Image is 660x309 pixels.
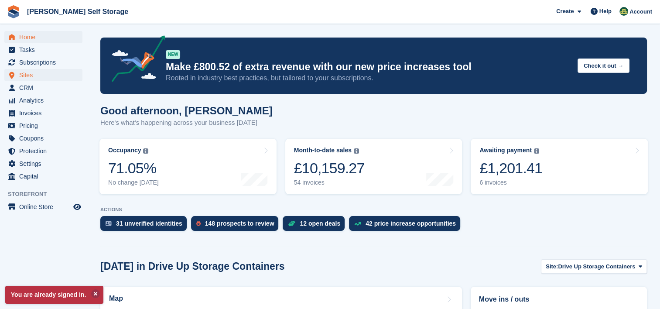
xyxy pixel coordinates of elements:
[19,44,72,56] span: Tasks
[558,262,635,271] span: Drive Up Storage Containers
[166,50,180,59] div: NEW
[100,207,647,213] p: ACTIONS
[479,294,639,305] h2: Move ins / outs
[19,31,72,43] span: Home
[285,139,462,194] a: Month-to-date sales £10,159.27 54 invoices
[4,82,82,94] a: menu
[8,190,87,199] span: Storefront
[4,69,82,81] a: menu
[19,145,72,157] span: Protection
[4,94,82,106] a: menu
[294,147,352,154] div: Month-to-date sales
[479,179,542,186] div: 6 invoices
[471,139,648,194] a: Awaiting payment £1,201.41 6 invoices
[191,216,283,235] a: 148 prospects to review
[4,56,82,69] a: menu
[578,58,629,73] button: Check it out →
[300,220,340,227] div: 12 open deals
[283,216,349,235] a: 12 open deals
[19,120,72,132] span: Pricing
[4,31,82,43] a: menu
[629,7,652,16] span: Account
[24,4,132,19] a: [PERSON_NAME] Self Storage
[4,120,82,132] a: menu
[19,158,72,170] span: Settings
[534,148,539,154] img: icon-info-grey-7440780725fd019a000dd9b08b2336e03edf1995a4989e88bcd33f0948082b44.svg
[4,107,82,119] a: menu
[205,220,274,227] div: 148 prospects to review
[556,7,574,16] span: Create
[19,94,72,106] span: Analytics
[19,69,72,81] span: Sites
[108,179,159,186] div: No change [DATE]
[196,221,201,226] img: prospect-51fa495bee0391a8d652442698ab0144808aea92771e9ea1ae160a38d050c398.svg
[100,216,191,235] a: 31 unverified identities
[100,105,273,117] h1: Good afternoon, [PERSON_NAME]
[4,201,82,213] a: menu
[19,107,72,119] span: Invoices
[4,170,82,182] a: menu
[100,261,285,272] h2: [DATE] in Drive Up Storage Containers
[4,44,82,56] a: menu
[541,259,647,274] button: Site: Drive Up Storage Containers
[109,295,123,302] h2: Map
[4,158,82,170] a: menu
[7,5,20,18] img: stora-icon-8386f47178a22dfd0bd8f6a31ec36ba5ce8667c1dd55bd0f319d3a0aa187defe.svg
[4,132,82,144] a: menu
[599,7,612,16] span: Help
[19,56,72,69] span: Subscriptions
[4,145,82,157] a: menu
[143,148,148,154] img: icon-info-grey-7440780725fd019a000dd9b08b2336e03edf1995a4989e88bcd33f0948082b44.svg
[99,139,277,194] a: Occupancy 71.05% No change [DATE]
[72,202,82,212] a: Preview store
[104,35,165,85] img: price-adjustments-announcement-icon-8257ccfd72463d97f412b2fc003d46551f7dbcb40ab6d574587a9cd5c0d94...
[354,148,359,154] img: icon-info-grey-7440780725fd019a000dd9b08b2336e03edf1995a4989e88bcd33f0948082b44.svg
[354,222,361,226] img: price_increase_opportunities-93ffe204e8149a01c8c9dc8f82e8f89637d9d84a8eef4429ea346261dce0b2c0.svg
[116,220,182,227] div: 31 unverified identities
[166,73,571,83] p: Rooted in industry best practices, but tailored to your subscriptions.
[19,132,72,144] span: Coupons
[288,220,295,227] img: deal-1b604bf984904fb50ccaf53a9ad4b4a5d6e5aea283cecdc64d6e3604feb123c2.svg
[106,221,112,226] img: verify_identity-adf6edd0f0f0b5bbfe63781bf79b02c33cf7c696d77639b501bdc392416b5a36.svg
[479,147,532,154] div: Awaiting payment
[19,201,72,213] span: Online Store
[366,220,456,227] div: 42 price increase opportunities
[479,159,542,177] div: £1,201.41
[108,159,159,177] div: 71.05%
[294,159,365,177] div: £10,159.27
[166,61,571,73] p: Make £800.52 of extra revenue with our new price increases tool
[19,170,72,182] span: Capital
[349,216,465,235] a: 42 price increase opportunities
[19,82,72,94] span: CRM
[5,286,103,304] p: You are already signed in.
[294,179,365,186] div: 54 invoices
[546,262,558,271] span: Site:
[100,118,273,128] p: Here's what's happening across your business [DATE]
[108,147,141,154] div: Occupancy
[619,7,628,16] img: Julie Williams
